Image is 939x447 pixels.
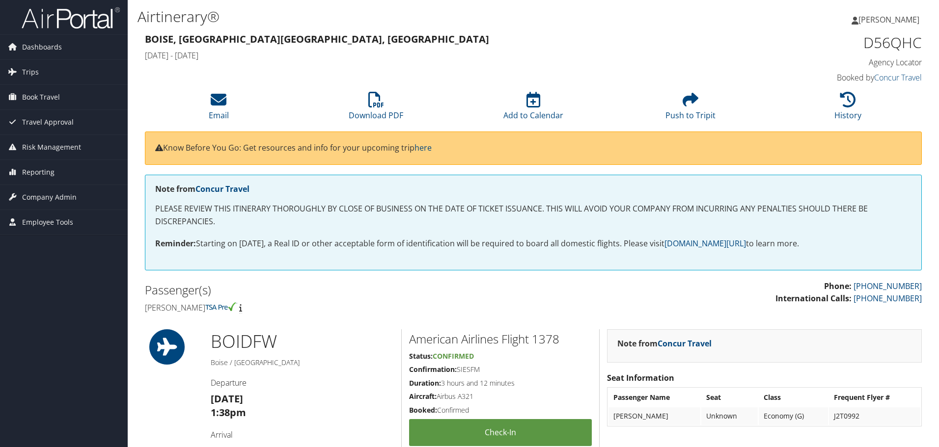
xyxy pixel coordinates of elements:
[409,378,441,388] strong: Duration:
[22,6,120,29] img: airportal-logo.png
[854,281,922,291] a: [PHONE_NUMBER]
[701,389,758,406] th: Seat
[739,32,922,53] h1: D56QHC
[658,338,712,349] a: Concur Travel
[409,405,437,415] strong: Booked:
[409,405,592,415] h5: Confirmed
[607,372,674,383] strong: Seat Information
[205,302,237,311] img: tsa-precheck.png
[409,365,457,374] strong: Confirmation:
[155,203,911,228] p: PLEASE REVIEW THIS ITINERARY THOROUGHLY BY CLOSE OF BUSINESS ON THE DATE OF TICKET ISSUANCE. THIS...
[145,302,526,313] h4: [PERSON_NAME]
[22,135,81,159] span: Risk Management
[22,110,74,134] span: Travel Approval
[701,407,758,425] td: Unknown
[22,60,39,84] span: Trips
[211,377,394,388] h4: Departure
[608,389,700,406] th: Passenger Name
[608,407,700,425] td: [PERSON_NAME]
[739,72,922,83] h4: Booked by
[824,281,852,291] strong: Phone:
[155,237,911,250] p: Starting on [DATE], a Real ID or other acceptable form of identification will be required to boar...
[22,85,60,109] span: Book Travel
[209,97,229,121] a: Email
[22,185,77,210] span: Company Admin
[22,210,73,235] span: Employee Tools
[211,358,394,368] h5: Boise / [GEOGRAPHIC_DATA]
[617,338,712,349] strong: Note from
[22,35,62,59] span: Dashboards
[211,406,246,419] strong: 1:38pm
[138,6,665,27] h1: Airtinerary®
[409,392,592,401] h5: Airbus A321
[858,14,919,25] span: [PERSON_NAME]
[759,389,828,406] th: Class
[22,160,55,184] span: Reporting
[852,5,929,34] a: [PERSON_NAME]
[145,50,724,61] h4: [DATE] - [DATE]
[829,389,920,406] th: Frequent Flyer #
[409,419,592,446] a: Check-in
[409,331,592,347] h2: American Airlines Flight 1378
[433,351,474,361] span: Confirmed
[665,97,716,121] a: Push to Tripit
[409,392,437,401] strong: Aircraft:
[211,392,243,405] strong: [DATE]
[145,32,489,46] strong: Boise, [GEOGRAPHIC_DATA] [GEOGRAPHIC_DATA], [GEOGRAPHIC_DATA]
[874,72,922,83] a: Concur Travel
[834,97,861,121] a: History
[775,293,852,304] strong: International Calls:
[211,329,394,354] h1: BOI DFW
[195,184,249,194] a: Concur Travel
[155,142,911,155] p: Know Before You Go: Get resources and info for your upcoming trip
[414,142,432,153] a: here
[409,351,433,361] strong: Status:
[145,282,526,298] h2: Passenger(s)
[349,97,403,121] a: Download PDF
[503,97,563,121] a: Add to Calendar
[759,407,828,425] td: Economy (G)
[409,365,592,374] h5: SIESFM
[739,57,922,68] h4: Agency Locator
[211,429,394,440] h4: Arrival
[829,407,920,425] td: J2T0992
[664,238,746,249] a: [DOMAIN_NAME][URL]
[155,238,196,249] strong: Reminder:
[854,293,922,304] a: [PHONE_NUMBER]
[409,378,592,388] h5: 3 hours and 12 minutes
[155,184,249,194] strong: Note from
